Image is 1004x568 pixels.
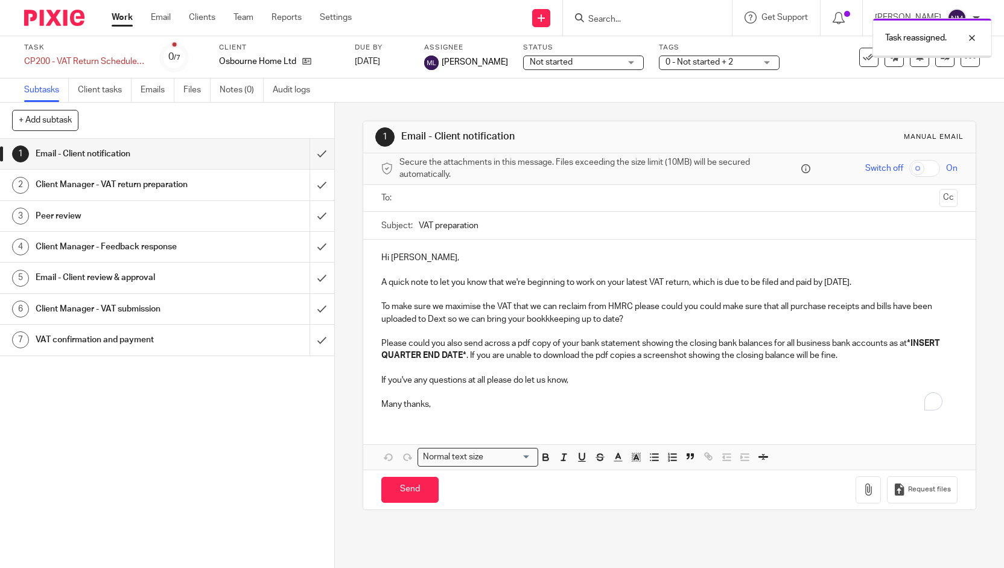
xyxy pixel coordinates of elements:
[947,8,967,28] img: svg%3E
[12,270,29,287] div: 5
[355,43,409,53] label: Due by
[401,130,695,143] h1: Email - Client notification
[24,78,69,102] a: Subtasks
[219,43,340,53] label: Client
[234,11,253,24] a: Team
[36,238,210,256] h1: Client Manager - Feedback response
[24,43,145,53] label: Task
[151,11,171,24] a: Email
[381,374,958,386] p: If you've any questions at all please do let us know,
[381,337,958,362] p: Please could you also send across a pdf copy of your bank statement showing the closing bank bala...
[12,110,78,130] button: + Add subtask
[36,176,210,194] h1: Client Manager - VAT return preparation
[865,162,903,174] span: Switch off
[36,331,210,349] h1: VAT confirmation and payment
[12,177,29,194] div: 2
[381,192,395,204] label: To:
[908,485,951,494] span: Request files
[424,56,439,70] img: svg%3E
[424,43,508,53] label: Assignee
[946,162,958,174] span: On
[12,145,29,162] div: 1
[78,78,132,102] a: Client tasks
[530,58,573,66] span: Not started
[219,56,296,68] p: Osbourne Home Ltd
[220,78,264,102] a: Notes (0)
[36,145,210,163] h1: Email - Client notification
[174,54,180,61] small: /7
[12,331,29,348] div: 7
[442,56,508,68] span: [PERSON_NAME]
[12,238,29,255] div: 4
[141,78,174,102] a: Emails
[939,189,958,207] button: Cc
[24,56,145,68] div: CP200 - VAT Return Schedule 2 - Feb/May/Aug/Nov
[381,301,958,325] p: To make sure we maximise the VAT that we can reclaim from HMRC please could you could make sure t...
[36,207,210,225] h1: Peer review
[12,208,29,225] div: 3
[421,451,486,464] span: Normal text size
[885,32,947,44] p: Task reassigned.
[381,477,439,503] input: Send
[666,58,733,66] span: 0 - Not started + 2
[375,127,395,147] div: 1
[273,78,319,102] a: Audit logs
[488,451,531,464] input: Search for option
[887,476,957,503] button: Request files
[399,156,798,181] span: Secure the attachments in this message. Files exceeding the size limit (10MB) will be secured aut...
[418,448,538,467] div: Search for option
[168,50,180,64] div: 0
[363,240,976,420] div: To enrich screen reader interactions, please activate Accessibility in Grammarly extension settings
[381,276,958,289] p: A quick note to let you know that we're beginning to work on your latest VAT return, which is due...
[12,301,29,318] div: 6
[112,11,133,24] a: Work
[272,11,302,24] a: Reports
[36,300,210,318] h1: Client Manager - VAT submission
[381,398,958,410] p: Many thanks,
[381,252,958,264] p: Hi [PERSON_NAME],
[36,269,210,287] h1: Email - Client review & approval
[320,11,352,24] a: Settings
[189,11,215,24] a: Clients
[381,220,413,232] label: Subject:
[904,132,964,142] div: Manual email
[183,78,211,102] a: Files
[24,10,84,26] img: Pixie
[355,57,380,66] span: [DATE]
